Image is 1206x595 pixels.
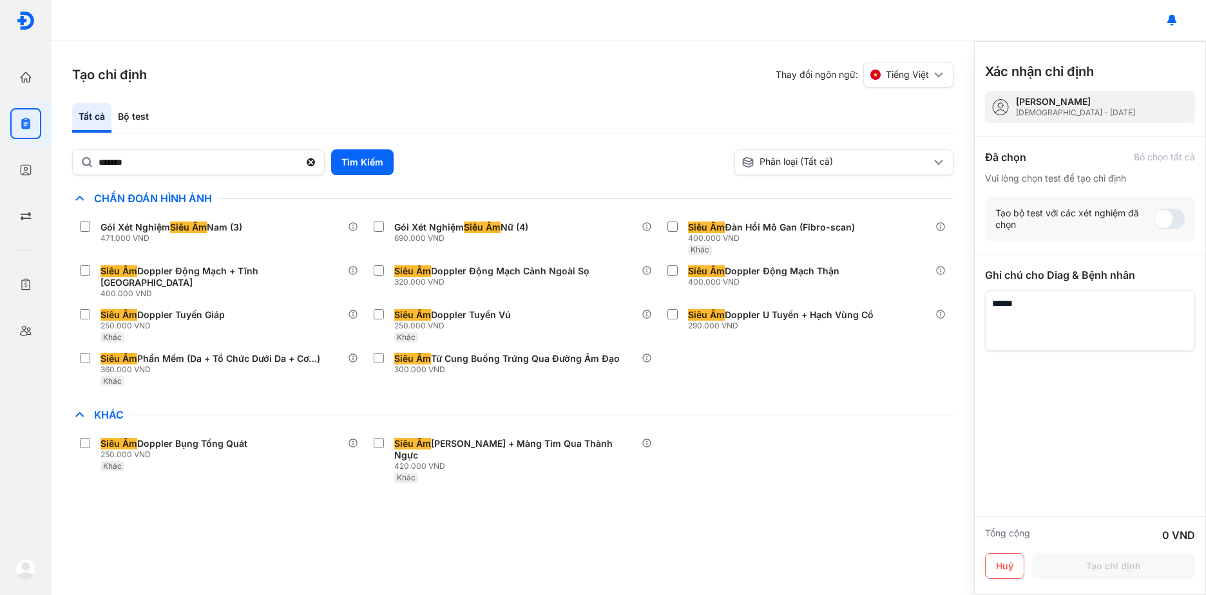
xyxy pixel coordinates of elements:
button: Huỷ [985,553,1024,579]
div: 471.000 VND [100,233,247,243]
div: 250.000 VND [100,321,230,331]
div: Thay đổi ngôn ngữ: [776,62,953,88]
div: Doppler Bụng Tổng Quát [100,438,247,449]
div: Đàn Hồi Mô Gan (Fibro-scan) [688,222,855,233]
span: Siêu Âm [394,265,431,277]
div: Đã chọn [985,149,1026,165]
span: Khác [103,376,122,386]
span: Khác [397,332,416,342]
div: 0 VND [1162,527,1195,543]
div: [PERSON_NAME] + Màng Tim Qua Thành Ngực [394,438,636,461]
div: Doppler Động Mạch + Tĩnh [GEOGRAPHIC_DATA] [100,265,343,288]
div: 420.000 VND [394,461,642,471]
span: Chẩn Đoán Hình Ảnh [88,192,218,205]
span: Siêu Âm [394,438,431,449]
div: Gói Xét Nghiệm Nữ (4) [394,222,528,233]
div: 400.000 VND [688,277,845,287]
span: Siêu Âm [688,222,725,233]
span: Siêu Âm [100,309,137,321]
div: [PERSON_NAME] [1016,96,1135,108]
button: Tạo chỉ định [1032,553,1195,579]
div: 400.000 VND [688,233,860,243]
span: Khác [103,332,122,342]
div: 250.000 VND [394,321,516,331]
span: Siêu Âm [464,222,501,233]
button: Tìm Kiếm [331,149,394,175]
img: logo [15,559,36,580]
span: Khác [103,461,122,471]
div: 250.000 VND [100,449,253,460]
div: Vui lòng chọn test để tạo chỉ định [985,173,1195,184]
div: 290.000 VND [688,321,879,331]
div: Bộ test [111,103,155,133]
span: Siêu Âm [394,309,431,321]
div: Tạo bộ test với các xét nghiệm đã chọn [995,207,1154,231]
span: Siêu Âm [688,265,725,277]
span: Siêu Âm [100,265,137,277]
div: Doppler Động Mạch Thận [688,265,839,277]
div: Tử Cung Buồng Trứng Qua Đường Âm Đạo [394,353,620,364]
span: Siêu Âm [170,222,207,233]
div: Phần Mềm (Da + Tổ Chức Dưới Da + Cơ…) [100,353,320,364]
div: 360.000 VND [100,364,325,375]
div: Doppler Tuyến Vú [394,309,511,321]
span: Khác [691,245,709,254]
h3: Tạo chỉ định [72,66,147,84]
div: 300.000 VND [394,364,625,375]
div: Ghi chú cho Diag & Bệnh nhân [985,267,1195,283]
div: Doppler U Tuyến + Hạch Vùng Cổ [688,309,874,321]
div: 400.000 VND [100,288,348,299]
span: Siêu Âm [100,353,137,364]
div: Tổng cộng [985,527,1030,543]
div: Doppler Động Mạch Cảnh Ngoài Sọ [394,265,589,277]
div: [DEMOGRAPHIC_DATA] - [DATE] [1016,108,1135,118]
span: Siêu Âm [688,309,725,321]
img: logo [16,11,35,30]
div: Phân loại (Tất cả) [742,156,931,169]
h3: Xác nhận chỉ định [985,62,1094,80]
div: Doppler Tuyến Giáp [100,309,225,321]
div: Tất cả [72,103,111,133]
span: Khác [397,473,416,482]
span: Tiếng Việt [886,69,929,80]
span: Siêu Âm [100,438,137,449]
div: Gói Xét Nghiệm Nam (3) [100,222,242,233]
span: Khác [88,408,130,421]
div: Bỏ chọn tất cả [1134,151,1195,163]
div: 690.000 VND [394,233,533,243]
div: 320.000 VND [394,277,595,287]
span: Siêu Âm [394,353,431,364]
